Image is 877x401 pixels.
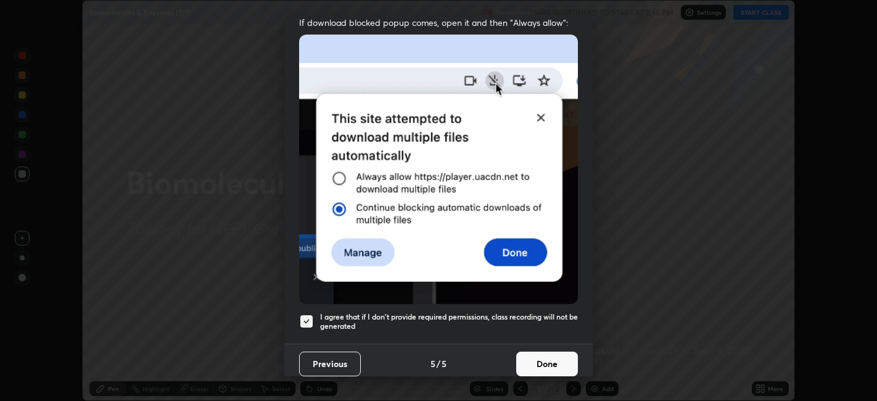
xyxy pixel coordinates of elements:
span: If download blocked popup comes, open it and then "Always allow": [299,17,578,28]
h5: I agree that if I don't provide required permissions, class recording will not be generated [320,312,578,331]
button: Previous [299,352,361,376]
button: Done [516,352,578,376]
h4: / [437,357,440,370]
h4: 5 [442,357,447,370]
img: downloads-permission-blocked.gif [299,35,578,304]
h4: 5 [430,357,435,370]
